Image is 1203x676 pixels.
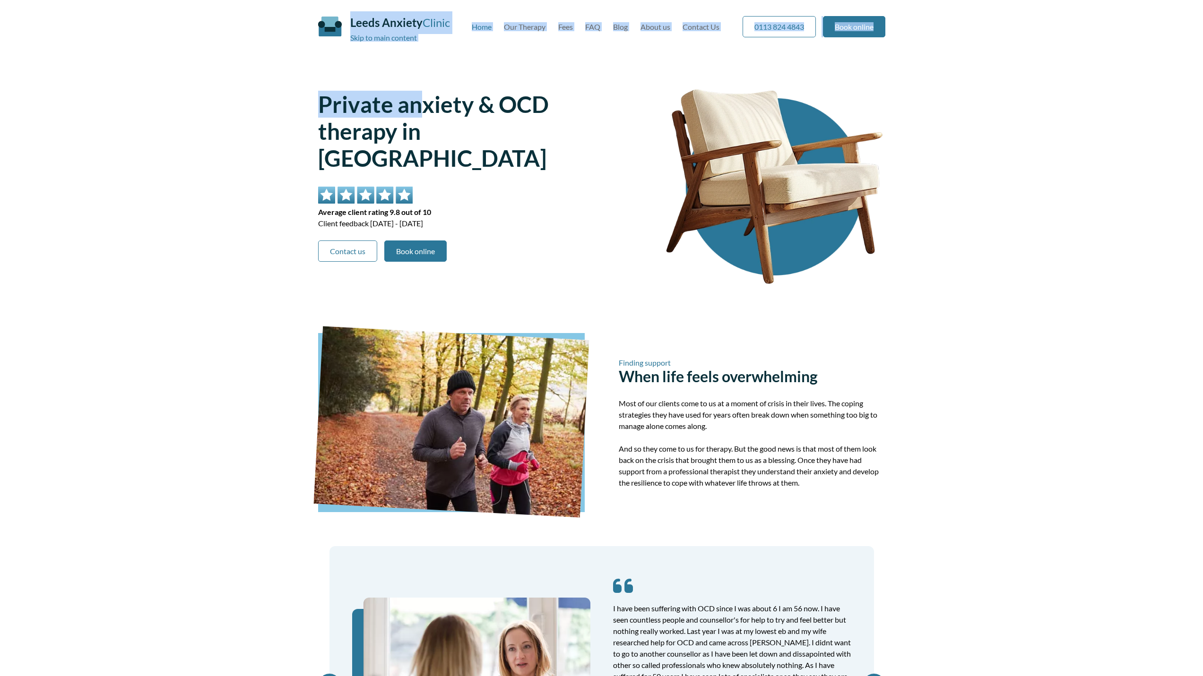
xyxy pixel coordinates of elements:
[683,22,719,31] a: Contact Us
[384,240,447,262] a: Book online
[619,358,885,385] h2: When life feels overwhelming
[318,206,629,218] span: Average client rating 9.8 out of 10
[318,187,413,204] img: 5 star rating
[558,22,573,31] a: Fees
[619,443,885,488] p: And so they come to us for therapy. But the good news is that most of them look back on the crisi...
[313,326,589,517] img: Man running
[619,358,885,367] span: Finding support
[318,91,629,171] h1: Private anxiety & OCD therapy in [GEOGRAPHIC_DATA]
[585,22,600,31] a: FAQ
[318,187,629,229] div: Client feedback [DATE] - [DATE]
[472,22,492,31] a: Home
[613,22,628,31] a: Blog
[350,34,460,42] a: Skip to main content
[743,16,816,37] a: 0113 824 4843
[318,240,377,262] a: Contact us
[350,16,423,29] span: Leeds Anxiety
[350,16,450,29] a: Leeds AnxietyClinic
[640,22,670,31] a: About us
[504,22,545,31] a: Our Therapy
[823,16,885,37] a: Book online
[619,398,885,432] p: Most of our clients come to us at a moment of crisis in their lives. The coping strategies they h...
